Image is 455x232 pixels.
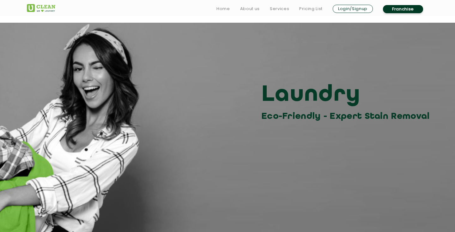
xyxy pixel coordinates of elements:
a: Pricing List [299,5,323,13]
a: About us [240,5,260,13]
a: Login/Signup [333,5,373,13]
img: UClean Laundry and Dry Cleaning [27,4,55,12]
a: Services [270,5,289,13]
h3: Laundry [261,81,433,109]
a: Home [216,5,230,13]
h3: Eco-Friendly - Expert Stain Removal [261,109,433,124]
a: Franchise [383,5,423,13]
